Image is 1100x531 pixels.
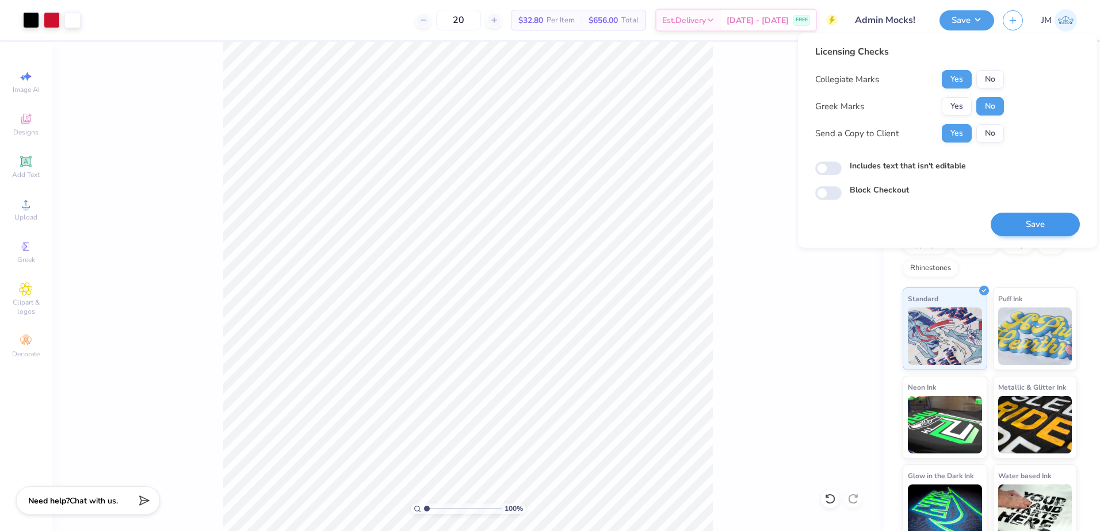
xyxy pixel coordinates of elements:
[13,128,39,137] span: Designs
[796,16,808,24] span: FREE
[815,100,864,113] div: Greek Marks
[998,307,1072,365] img: Puff Ink
[662,14,706,26] span: Est. Delivery
[908,396,982,453] img: Neon Ink
[998,396,1072,453] img: Metallic & Glitter Ink
[28,495,70,506] strong: Need help?
[727,14,789,26] span: [DATE] - [DATE]
[939,10,994,30] button: Save
[1041,14,1052,27] span: JM
[846,9,931,32] input: Untitled Design
[998,381,1066,393] span: Metallic & Glitter Ink
[505,503,523,514] span: 100 %
[942,70,972,88] button: Yes
[850,160,966,172] label: Includes text that isn't editable
[436,10,481,30] input: – –
[976,97,1004,116] button: No
[998,470,1051,482] span: Water based Ink
[17,255,35,264] span: Greek
[70,495,118,506] span: Chat with us.
[908,293,938,305] span: Standard
[589,14,618,26] span: $656.00
[815,73,879,86] div: Collegiate Marks
[942,124,972,143] button: Yes
[547,14,575,26] span: Per Item
[815,127,899,140] div: Send a Copy to Client
[13,85,40,94] span: Image AI
[908,470,973,482] span: Glow in the Dark Ink
[903,260,958,277] div: Rhinestones
[621,14,639,26] span: Total
[998,293,1022,305] span: Puff Ink
[1055,9,1077,32] img: Joshua Malaki
[14,213,37,222] span: Upload
[908,307,982,365] img: Standard
[518,14,543,26] span: $32.80
[6,298,46,316] span: Clipart & logos
[976,70,1004,88] button: No
[976,124,1004,143] button: No
[12,170,40,179] span: Add Text
[12,349,40,359] span: Decorate
[850,184,909,196] label: Block Checkout
[991,213,1080,236] button: Save
[942,97,972,116] button: Yes
[908,381,936,393] span: Neon Ink
[1041,9,1077,32] a: JM
[815,45,1004,59] div: Licensing Checks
